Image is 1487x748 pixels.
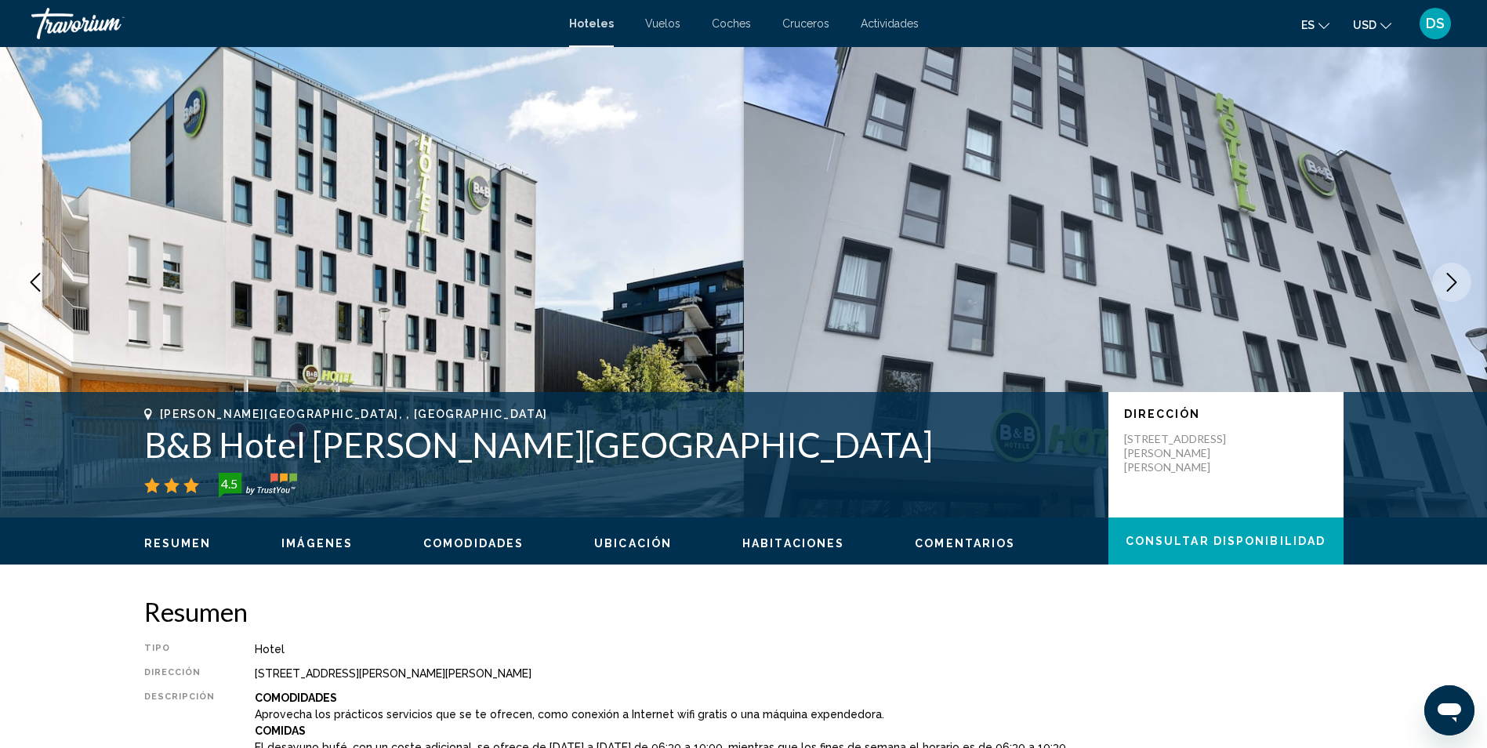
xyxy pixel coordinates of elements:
[712,17,751,30] a: Coches
[1301,13,1329,36] button: Cambiar idioma
[423,537,524,550] span: Comodidades
[281,536,353,550] button: Imágenes
[160,408,549,420] span: [PERSON_NAME][GEOGRAPHIC_DATA], , [GEOGRAPHIC_DATA]
[1426,16,1445,31] span: DS
[144,596,1344,627] h2: Resumen
[1301,19,1315,31] span: es
[915,536,1015,550] button: Comentarios
[144,424,1093,465] h1: B&B Hotel [PERSON_NAME][GEOGRAPHIC_DATA]
[423,536,524,550] button: Comodidades
[782,17,829,30] a: Cruceros
[281,537,353,550] span: Imágenes
[144,643,216,655] div: Tipo
[255,724,306,737] b: Comidas
[594,536,672,550] button: Ubicación
[645,17,680,30] a: Vuelos
[742,536,844,550] button: Habitaciones
[214,474,245,493] div: 4.5
[1353,19,1376,31] span: USD
[861,17,919,30] a: Actividades
[1124,408,1328,420] p: Dirección
[1432,263,1471,302] button: Siguiente imagen
[1424,685,1474,735] iframe: Botón para iniciar la ventana de mensajería
[594,537,672,550] span: Ubicación
[255,667,1344,680] div: [STREET_ADDRESS][PERSON_NAME][PERSON_NAME]
[219,473,297,498] img: trustyou-badge-hor.svg
[1108,517,1344,565] button: Consultar disponibilidad
[1415,7,1456,40] button: Menú de usuario
[144,537,212,550] span: Resumen
[742,537,844,550] span: Habitaciones
[255,708,1344,721] p: Aprovecha los prácticos servicios que se te ofrecen, como conexión a Internet wifi gratis o una m...
[915,537,1015,550] span: Comentarios
[1126,536,1326,548] span: Consultar disponibilidad
[144,536,212,550] button: Resumen
[16,263,55,302] button: Imagen anterior
[569,17,614,30] a: Hoteles
[1124,432,1249,474] p: [STREET_ADDRESS][PERSON_NAME][PERSON_NAME]
[31,8,553,39] a: Travorium
[1353,13,1391,36] button: Cambiar moneda
[144,667,216,680] div: Dirección
[255,643,1344,655] div: Hotel
[255,692,337,704] b: Comodidades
